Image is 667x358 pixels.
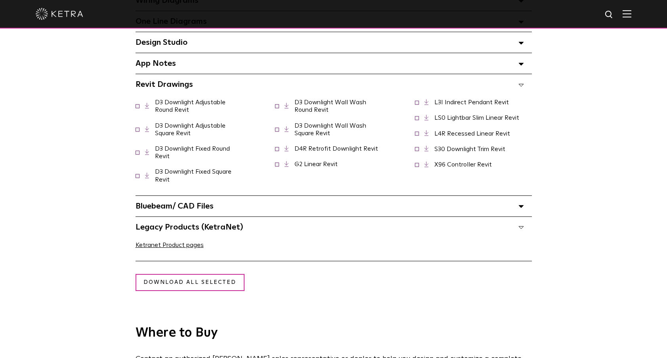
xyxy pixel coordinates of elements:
a: D3 Downlight Wall Wash Square Revit [294,123,366,136]
a: X96 Controller Revit [434,161,492,168]
span: Bluebeam/ CAD Files [136,202,214,210]
img: search icon [604,10,614,20]
span: Design Studio [136,38,187,46]
a: D3 Downlight Adjustable Round Revit [155,99,226,113]
a: D4R Retrofit Downlight Revit [294,145,378,152]
a: LS0 Lightbar Slim Linear Revit [434,115,519,121]
a: Download all selected [136,274,245,291]
a: Ketranet Product pages [136,242,204,248]
a: D3 Downlight Adjustable Square Revit [155,123,226,136]
span: Legacy Products (KetraNet) [136,223,243,231]
a: S30 Downlight Trim Revit [434,146,505,152]
a: D3 Downlight Fixed Round Revit [155,145,230,159]
span: Revit Drawings [136,80,193,88]
span: App Notes [136,59,176,67]
a: D3 Downlight Fixed Square Revit [155,168,231,182]
img: Hamburger%20Nav.svg [623,10,631,17]
img: ketra-logo-2019-white [36,8,83,20]
a: G2 Linear Revit [294,161,338,167]
h3: Where to Buy [136,327,532,339]
a: L4R Recessed Linear Revit [434,130,510,137]
a: D3 Downlight Wall Wash Round Revit [294,99,366,113]
a: L3I Indirect Pendant Revit [434,99,509,105]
